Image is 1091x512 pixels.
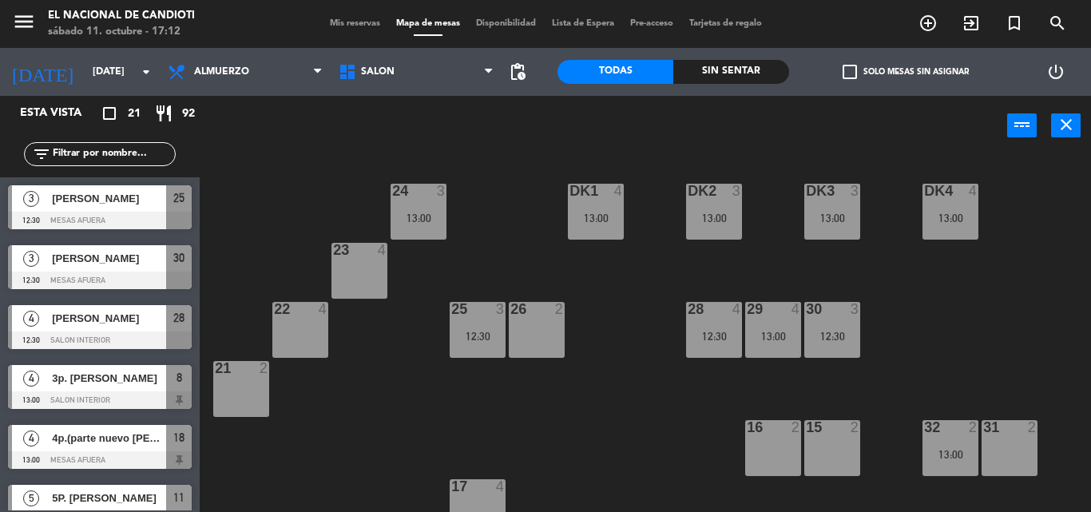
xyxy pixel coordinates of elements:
span: 4 [23,431,39,447]
label: Solo mesas sin asignar [843,65,969,79]
div: 13:00 [745,331,801,342]
span: 25 [173,189,184,208]
span: 5P. [PERSON_NAME] [52,490,166,506]
div: 2 [260,361,269,375]
div: 2 [1028,420,1037,435]
span: Mapa de mesas [388,19,468,28]
i: exit_to_app [962,14,981,33]
button: close [1051,113,1081,137]
span: [PERSON_NAME] [52,250,166,267]
div: 4 [791,302,801,316]
div: 4 [319,302,328,316]
span: 4 [23,371,39,387]
div: 13:00 [804,212,860,224]
div: 25 [451,302,452,316]
span: Lista de Espera [544,19,622,28]
div: 4 [614,184,624,198]
div: 4 [496,479,506,494]
div: 13:00 [922,449,978,460]
div: El Nacional de Candioti [48,8,195,24]
div: 13:00 [568,212,624,224]
span: 3 [23,251,39,267]
div: 2 [791,420,801,435]
i: power_settings_new [1046,62,1065,81]
div: 26 [510,302,511,316]
div: 3 [732,184,742,198]
i: turned_in_not [1005,14,1024,33]
div: 23 [333,243,334,257]
i: search [1048,14,1067,33]
button: menu [12,10,36,39]
span: Disponibilidad [468,19,544,28]
span: SALON [361,66,395,77]
span: 3p. [PERSON_NAME] [52,370,166,387]
span: 3 [23,191,39,207]
div: 13:00 [391,212,446,224]
span: 5 [23,490,39,506]
span: 8 [177,368,182,387]
div: 4 [732,302,742,316]
span: Tarjetas de regalo [681,19,770,28]
button: power_input [1007,113,1037,137]
span: pending_actions [508,62,527,81]
div: 3 [496,302,506,316]
i: menu [12,10,36,34]
div: 24 [392,184,393,198]
div: Esta vista [8,104,115,123]
div: 21 [215,361,216,375]
i: restaurant [154,104,173,123]
i: arrow_drop_down [137,62,156,81]
div: 3 [851,184,860,198]
div: 3 [437,184,446,198]
div: Todas [557,60,673,84]
div: sábado 11. octubre - 17:12 [48,24,195,40]
div: 13:00 [922,212,978,224]
div: Sin sentar [673,60,789,84]
div: 22 [274,302,275,316]
div: 30 [806,302,807,316]
span: Almuerzo [194,66,249,77]
div: 12:30 [686,331,742,342]
div: DK1 [569,184,570,198]
span: [PERSON_NAME] [52,190,166,207]
div: 29 [747,302,748,316]
div: 17 [451,479,452,494]
div: 13:00 [686,212,742,224]
span: 30 [173,248,184,268]
div: 4 [378,243,387,257]
div: 12:30 [450,331,506,342]
div: 4 [969,184,978,198]
span: 18 [173,428,184,447]
span: check_box_outline_blank [843,65,857,79]
span: 28 [173,308,184,327]
span: Mis reservas [322,19,388,28]
span: 11 [173,488,184,507]
div: 2 [969,420,978,435]
div: 2 [555,302,565,316]
span: Pre-acceso [622,19,681,28]
div: 2 [851,420,860,435]
div: 15 [806,420,807,435]
span: 92 [182,105,195,123]
div: 12:30 [804,331,860,342]
div: 32 [924,420,925,435]
i: add_circle_outline [918,14,938,33]
div: DK4 [924,184,925,198]
i: crop_square [100,104,119,123]
i: close [1057,115,1076,134]
div: 31 [983,420,984,435]
div: DK3 [806,184,807,198]
span: 4 [23,311,39,327]
div: 16 [747,420,748,435]
i: power_input [1013,115,1032,134]
span: 21 [128,105,141,123]
i: filter_list [32,145,51,164]
span: [PERSON_NAME] [52,310,166,327]
div: 3 [851,302,860,316]
span: 4p.(parte nuevo [PERSON_NAME] [52,430,166,447]
input: Filtrar por nombre... [51,145,175,163]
